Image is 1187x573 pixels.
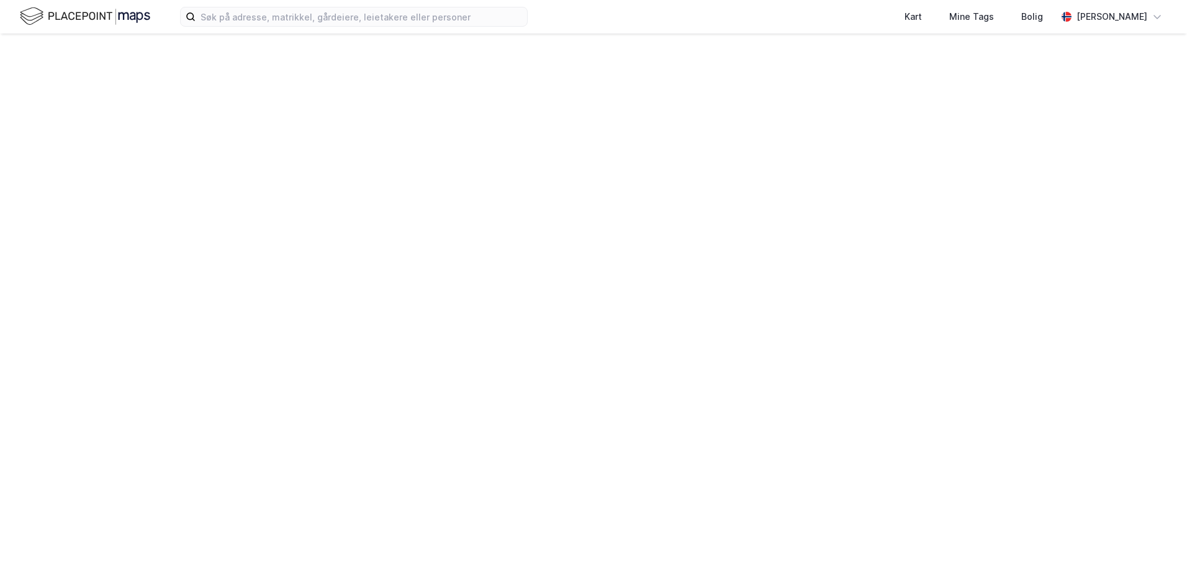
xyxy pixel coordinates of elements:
div: Bolig [1021,9,1043,24]
iframe: Chat Widget [1125,513,1187,573]
img: logo.f888ab2527a4732fd821a326f86c7f29.svg [20,6,150,27]
input: Søk på adresse, matrikkel, gårdeiere, leietakere eller personer [196,7,527,26]
div: [PERSON_NAME] [1076,9,1147,24]
div: Kontrollprogram for chat [1125,513,1187,573]
div: Kart [905,9,922,24]
div: Mine Tags [949,9,994,24]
